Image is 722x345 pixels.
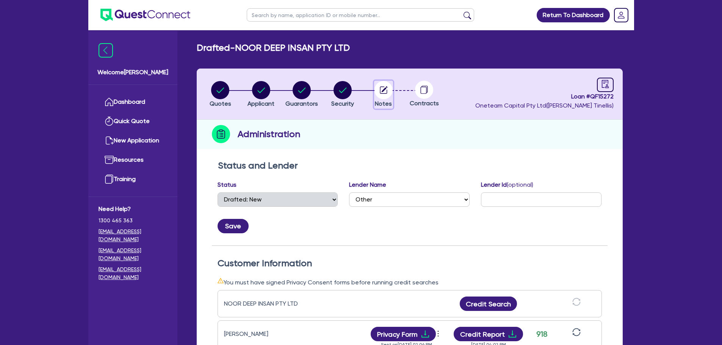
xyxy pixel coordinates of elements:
span: sync [572,328,581,336]
img: quick-quote [105,117,114,126]
a: [EMAIL_ADDRESS][DOMAIN_NAME] [99,247,167,262]
h2: Administration [238,127,300,141]
button: Privacy Formdownload [371,327,436,341]
img: resources [105,155,114,164]
img: training [105,175,114,184]
a: New Application [99,131,167,150]
a: Dropdown toggle [611,5,631,25]
span: Oneteam Capital Pty Ltd ( [PERSON_NAME] Tinellis ) [475,102,614,109]
span: Applicant [247,100,274,107]
a: [EMAIL_ADDRESS][DOMAIN_NAME] [99,265,167,281]
span: Guarantors [285,100,318,107]
img: quest-connect-logo-blue [100,9,190,21]
button: sync [570,297,583,311]
button: Dropdown toggle [436,328,442,340]
span: Contracts [410,100,439,107]
h2: Status and Lender [218,160,601,171]
label: Lender Id [481,180,533,189]
div: [PERSON_NAME] [224,329,319,339]
input: Search by name, application ID or mobile number... [247,8,474,22]
button: Quotes [209,81,232,109]
span: Loan # QF15272 [475,92,614,101]
button: Security [331,81,354,109]
span: 1300 465 363 [99,217,167,225]
img: step-icon [212,125,230,143]
a: [EMAIL_ADDRESS][DOMAIN_NAME] [99,228,167,244]
button: Save [218,219,249,233]
span: download [508,329,517,339]
img: icon-menu-close [99,43,113,58]
span: (optional) [507,181,533,188]
button: Guarantors [285,81,318,109]
a: Dashboard [99,92,167,112]
button: Credit Reportdownload [454,327,523,341]
label: Status [218,180,236,189]
div: You must have signed Privacy Consent forms before running credit searches [218,278,602,287]
div: NOOR DEEP INSAN PTY LTD [224,299,319,308]
a: audit [597,78,614,92]
span: Notes [375,100,392,107]
span: download [421,329,430,339]
button: sync [570,328,583,341]
h2: Drafted - NOOR DEEP INSAN PTY LTD [197,42,350,53]
span: warning [218,278,224,284]
label: Lender Name [349,180,386,189]
span: Welcome [PERSON_NAME] [97,68,168,77]
h2: Customer Information [218,258,602,269]
span: audit [601,80,609,88]
a: Return To Dashboard [537,8,610,22]
span: Security [331,100,354,107]
span: more [434,328,442,339]
span: sync [572,298,581,306]
a: Quick Quote [99,112,167,131]
button: Notes [374,81,393,109]
a: Resources [99,150,167,170]
button: Credit Search [460,297,517,311]
span: Need Help? [99,205,167,214]
div: 918 [532,328,551,340]
span: Quotes [210,100,231,107]
img: new-application [105,136,114,145]
a: Training [99,170,167,189]
button: Applicant [247,81,275,109]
